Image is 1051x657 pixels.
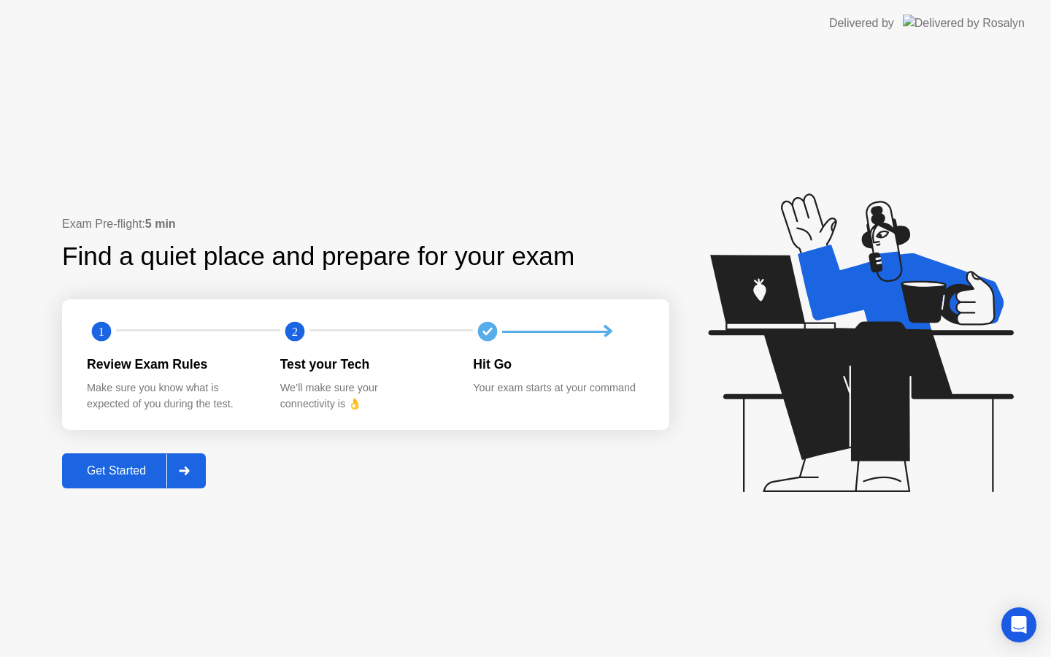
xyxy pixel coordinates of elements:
[1001,607,1036,642] div: Open Intercom Messenger
[473,380,643,396] div: Your exam starts at your command
[473,355,643,374] div: Hit Go
[145,218,176,230] b: 5 min
[829,15,894,32] div: Delivered by
[280,380,450,412] div: We’ll make sure your connectivity is 👌
[292,325,298,339] text: 2
[280,355,450,374] div: Test your Tech
[66,464,166,477] div: Get Started
[62,215,669,233] div: Exam Pre-flight:
[62,453,206,488] button: Get Started
[99,325,104,339] text: 1
[62,237,577,276] div: Find a quiet place and prepare for your exam
[87,380,257,412] div: Make sure you know what is expected of you during the test.
[903,15,1025,31] img: Delivered by Rosalyn
[87,355,257,374] div: Review Exam Rules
